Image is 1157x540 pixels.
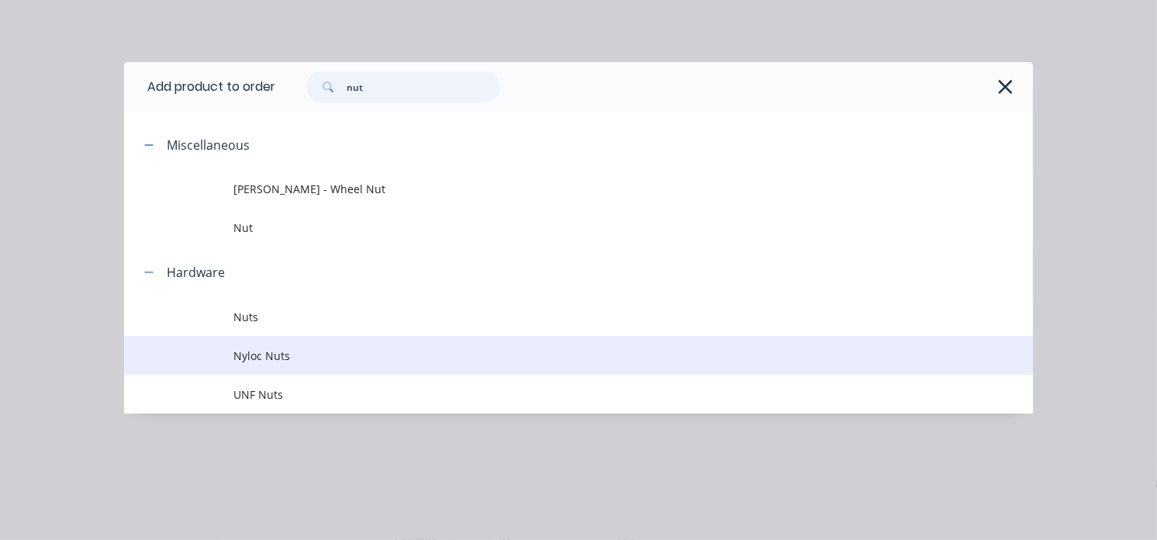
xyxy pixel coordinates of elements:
span: [PERSON_NAME] - Wheel Nut [233,181,873,197]
span: Nut [233,220,873,236]
span: Nyloc Nuts [233,348,873,364]
input: Search... [347,71,500,102]
div: Miscellaneous [167,136,250,154]
span: UNF Nuts [233,386,873,403]
div: Add product to order [124,62,275,112]
span: Nuts [233,309,873,325]
div: Hardware [167,263,225,282]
